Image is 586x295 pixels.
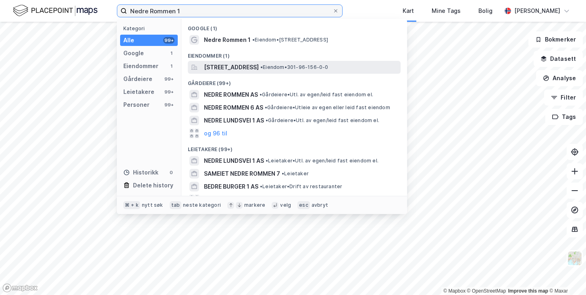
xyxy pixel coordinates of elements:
[204,103,263,112] span: NEDRE ROMMEN 6 AS
[204,182,258,191] span: BEDRE BURGER 1 AS
[123,61,158,71] div: Eiendommer
[432,6,461,16] div: Mine Tags
[265,104,390,111] span: Gårdeiere • Utleie av egen eller leid fast eiendom
[133,181,173,190] div: Delete history
[204,156,264,166] span: NEDRE LUNDSVEI 1 AS
[508,288,548,294] a: Improve this map
[123,35,134,45] div: Alle
[467,288,506,294] a: OpenStreetMap
[204,129,227,138] button: og 96 til
[282,170,284,177] span: •
[266,158,268,164] span: •
[297,201,310,209] div: esc
[204,195,227,204] button: og 96 til
[567,251,582,266] img: Z
[123,168,158,177] div: Historikk
[181,74,407,88] div: Gårdeiere (99+)
[204,169,280,179] span: SAMEIET NEDRE ROMMEN 7
[181,19,407,33] div: Google (1)
[266,158,378,164] span: Leietaker • Utl. av egen/leid fast eiendom el.
[280,202,291,208] div: velg
[168,50,175,56] div: 1
[546,256,586,295] iframe: Chat Widget
[170,201,182,209] div: tab
[204,116,264,125] span: NEDRE LUNDSVEI 1 AS
[183,202,221,208] div: neste kategori
[163,76,175,82] div: 99+
[403,6,414,16] div: Kart
[252,37,255,43] span: •
[534,51,583,67] button: Datasett
[260,91,373,98] span: Gårdeiere • Utl. av egen/leid fast eiendom el.
[536,70,583,86] button: Analyse
[127,5,332,17] input: Søk på adresse, matrikkel, gårdeiere, leietakere eller personer
[204,90,258,100] span: NEDRE ROMMEN AS
[260,64,263,70] span: •
[168,63,175,69] div: 1
[282,170,309,177] span: Leietaker
[260,64,328,71] span: Eiendom • 301-96-156-0-0
[260,183,342,190] span: Leietaker • Drift av restauranter
[266,117,268,123] span: •
[123,201,140,209] div: ⌘ + k
[123,100,150,110] div: Personer
[260,91,262,98] span: •
[252,37,328,43] span: Eiendom • [STREET_ADDRESS]
[123,87,154,97] div: Leietakere
[181,46,407,61] div: Eiendommer (1)
[312,202,328,208] div: avbryt
[123,48,144,58] div: Google
[181,140,407,154] div: Leietakere (99+)
[204,35,251,45] span: Nedre Rommen 1
[142,202,163,208] div: nytt søk
[13,4,98,18] img: logo.f888ab2527a4732fd821a326f86c7f29.svg
[123,74,152,84] div: Gårdeiere
[163,37,175,44] div: 99+
[265,104,267,110] span: •
[260,183,262,189] span: •
[544,89,583,106] button: Filter
[163,89,175,95] div: 99+
[545,109,583,125] button: Tags
[244,202,265,208] div: markere
[514,6,560,16] div: [PERSON_NAME]
[528,31,583,48] button: Bokmerker
[2,283,38,293] a: Mapbox homepage
[478,6,492,16] div: Bolig
[266,117,379,124] span: Gårdeiere • Utl. av egen/leid fast eiendom el.
[443,288,465,294] a: Mapbox
[204,62,259,72] span: [STREET_ADDRESS]
[163,102,175,108] div: 99+
[168,169,175,176] div: 0
[123,25,178,31] div: Kategori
